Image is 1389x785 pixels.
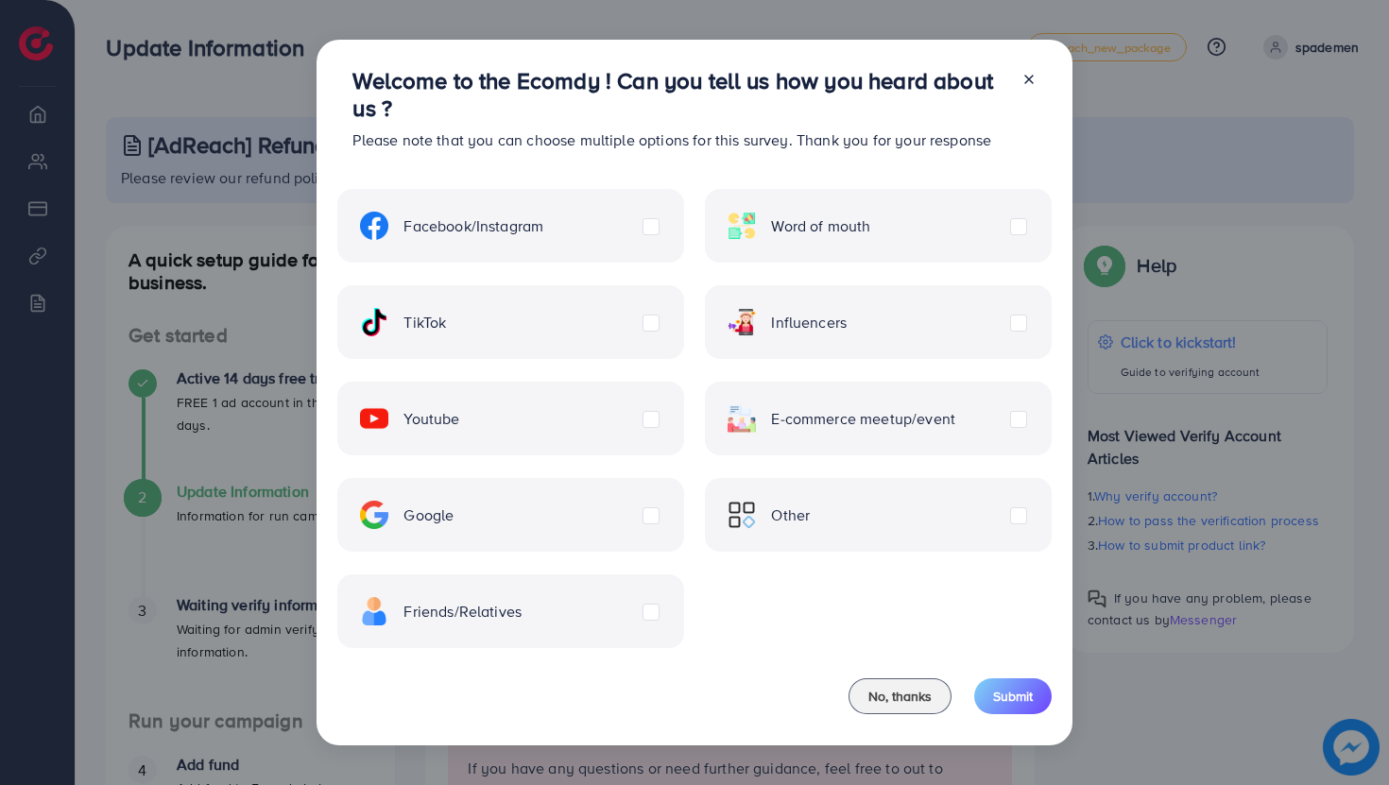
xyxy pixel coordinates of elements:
[403,408,459,430] span: Youtube
[771,215,870,237] span: Word of mouth
[403,504,454,526] span: Google
[974,678,1052,714] button: Submit
[352,128,1005,151] p: Please note that you can choose multiple options for this survey. Thank you for your response
[403,312,446,333] span: TikTok
[360,212,388,240] img: ic-facebook.134605ef.svg
[360,501,388,529] img: ic-google.5bdd9b68.svg
[360,404,388,433] img: ic-youtube.715a0ca2.svg
[728,308,756,336] img: ic-influencers.a620ad43.svg
[360,308,388,336] img: ic-tiktok.4b20a09a.svg
[360,597,388,625] img: ic-freind.8e9a9d08.svg
[728,404,756,433] img: ic-ecommerce.d1fa3848.svg
[771,504,810,526] span: Other
[849,678,952,714] button: No, thanks
[771,408,955,430] span: E-commerce meetup/event
[868,687,932,706] span: No, thanks
[728,212,756,240] img: ic-word-of-mouth.a439123d.svg
[403,601,522,623] span: Friends/Relatives
[352,67,1005,122] h3: Welcome to the Ecomdy ! Can you tell us how you heard about us ?
[403,215,543,237] span: Facebook/Instagram
[728,501,756,529] img: ic-other.99c3e012.svg
[993,687,1033,706] span: Submit
[771,312,847,333] span: Influencers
